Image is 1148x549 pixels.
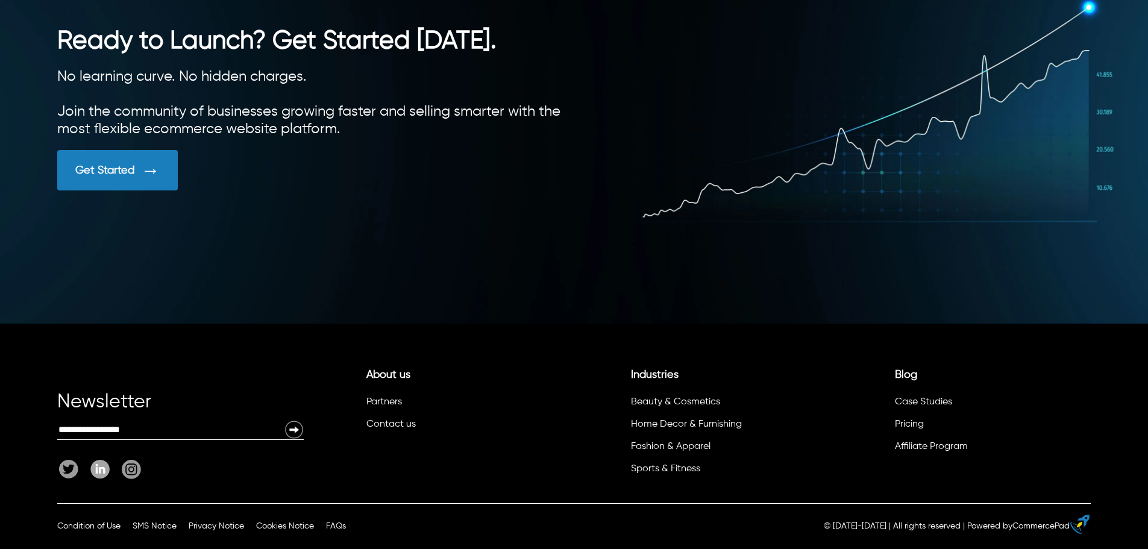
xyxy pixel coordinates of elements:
a: Privacy Notice [189,522,244,530]
img: eCommerce builder by CommercePad [1070,515,1090,534]
a: Contact us [366,419,416,429]
a: Linkedin [84,460,116,479]
li: Partners [365,393,556,415]
a: Instagram [116,460,141,479]
a: SMS Notice [133,522,177,530]
div: Get Started [75,164,134,177]
a: Industries [631,369,679,380]
a: Case Studies [895,397,952,407]
a: Sports & Fitness [631,464,700,474]
span: Cookies Policy [256,522,314,530]
li: Affiliate Program [893,438,1084,460]
a: Twitter [59,460,84,479]
h2: Ready to Launch? Get Started [DATE]. [57,26,574,56]
a: Beauty & Cosmetics [631,397,720,407]
a: Fashion & Apparel [631,442,710,451]
div: | [963,520,965,532]
li: Sports & Fitness [629,460,820,482]
img: Twitter [59,460,78,478]
img: Linkedin [90,460,110,478]
p: © [DATE]-[DATE] | All rights reserved [824,520,961,532]
li: Home Decor & Furnishing [629,415,820,438]
a: Get Started [57,150,574,190]
a: Home Decor & Furnishing [631,419,742,429]
img: Instagram [122,460,141,479]
img: Newsletter Submit [284,420,304,439]
a: eCommerce builder by CommercePad [1073,515,1090,538]
div: Powered by [967,520,1070,532]
li: Fashion & Apparel [629,438,820,460]
a: Partners [366,397,402,407]
a: Blog [895,369,917,380]
div: Newsletter [57,396,304,420]
a: Condition of Use [57,522,121,530]
a: FAQs [326,522,346,530]
a: About us [366,369,410,380]
a: CommercePad [1012,522,1070,530]
li: Contact us [365,415,556,438]
li: Case Studies [893,393,1084,415]
li: Beauty & Cosmetics [629,393,820,415]
a: Cookies Notice [256,522,314,530]
a: Pricing [895,419,924,429]
div: No learning curve. No hidden charges. Join the community of businesses growing faster and selling... [57,68,574,138]
a: Affiliate Program [895,442,968,451]
li: Pricing [893,415,1084,438]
